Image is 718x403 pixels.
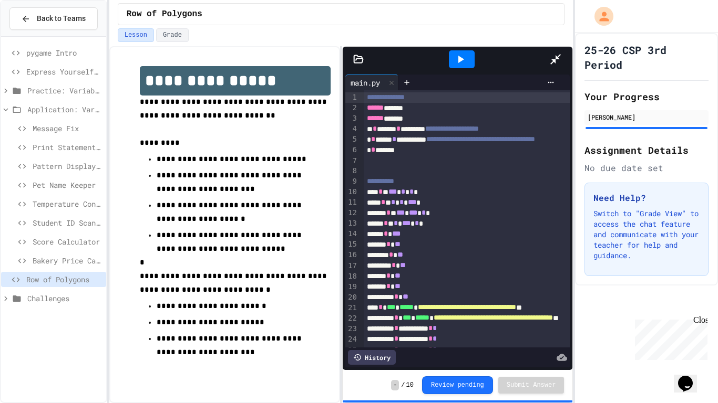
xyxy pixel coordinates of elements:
[33,217,102,228] span: Student ID Scanner
[33,198,102,209] span: Temperature Converter
[593,192,700,204] h3: Need Help?
[27,104,102,115] span: Application: Variables/Print
[345,345,358,355] div: 25
[345,103,358,113] div: 2
[401,381,405,389] span: /
[345,166,358,176] div: 8
[584,143,709,157] h2: Assignment Details
[345,334,358,345] div: 24
[584,89,709,104] h2: Your Progress
[345,176,358,187] div: 9
[33,255,102,266] span: Bakery Price Calculator
[345,113,358,124] div: 3
[507,381,556,389] span: Submit Answer
[156,28,189,42] button: Grade
[345,134,358,145] div: 5
[345,187,358,197] div: 10
[584,162,709,174] div: No due date set
[345,292,358,303] div: 20
[588,112,705,122] div: [PERSON_NAME]
[4,4,73,67] div: Chat with us now!Close
[345,77,385,88] div: main.py
[118,28,154,42] button: Lesson
[127,8,202,20] span: Row of Polygons
[345,156,358,166] div: 7
[345,208,358,218] div: 12
[345,218,358,229] div: 13
[345,145,358,155] div: 6
[345,261,358,271] div: 17
[583,4,616,28] div: My Account
[33,179,102,190] span: Pet Name Keeper
[348,350,396,365] div: History
[345,324,358,334] div: 23
[9,7,98,30] button: Back to Teams
[345,313,358,324] div: 22
[584,43,709,72] h1: 25-26 CSP 3rd Period
[27,85,102,96] span: Practice: Variables/Print
[33,142,102,153] span: Print Statement Repair
[33,123,102,134] span: Message Fix
[345,75,398,90] div: main.py
[345,250,358,260] div: 16
[631,315,707,360] iframe: chat widget
[26,66,102,77] span: Express Yourself in Python!
[26,274,102,285] span: Row of Polygons
[406,381,414,389] span: 10
[345,239,358,250] div: 15
[33,161,102,172] span: Pattern Display Challenge
[674,361,707,393] iframe: chat widget
[422,376,493,394] button: Review pending
[345,124,358,134] div: 4
[498,377,565,394] button: Submit Answer
[345,282,358,292] div: 19
[391,380,399,390] span: -
[345,303,358,313] div: 21
[33,236,102,247] span: Score Calculator
[345,92,358,103] div: 1
[345,229,358,239] div: 14
[345,271,358,282] div: 18
[26,47,102,58] span: pygame Intro
[37,13,86,24] span: Back to Teams
[593,208,700,261] p: Switch to "Grade View" to access the chat feature and communicate with your teacher for help and ...
[27,293,102,304] span: Challenges
[345,197,358,208] div: 11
